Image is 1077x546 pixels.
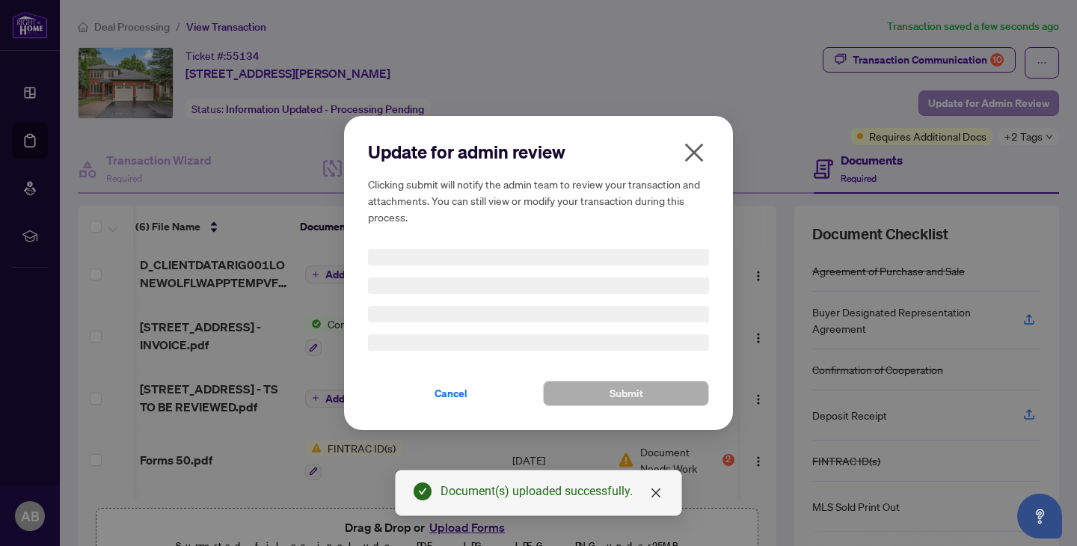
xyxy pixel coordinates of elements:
[414,482,432,500] span: check-circle
[650,487,662,499] span: close
[368,381,534,406] button: Cancel
[368,176,709,225] h5: Clicking submit will notify the admin team to review your transaction and attachments. You can st...
[441,482,663,500] div: Document(s) uploaded successfully.
[682,141,706,165] span: close
[543,381,709,406] button: Submit
[368,140,709,164] h2: Update for admin review
[1017,494,1062,539] button: Open asap
[435,381,467,405] span: Cancel
[648,485,664,501] a: Close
